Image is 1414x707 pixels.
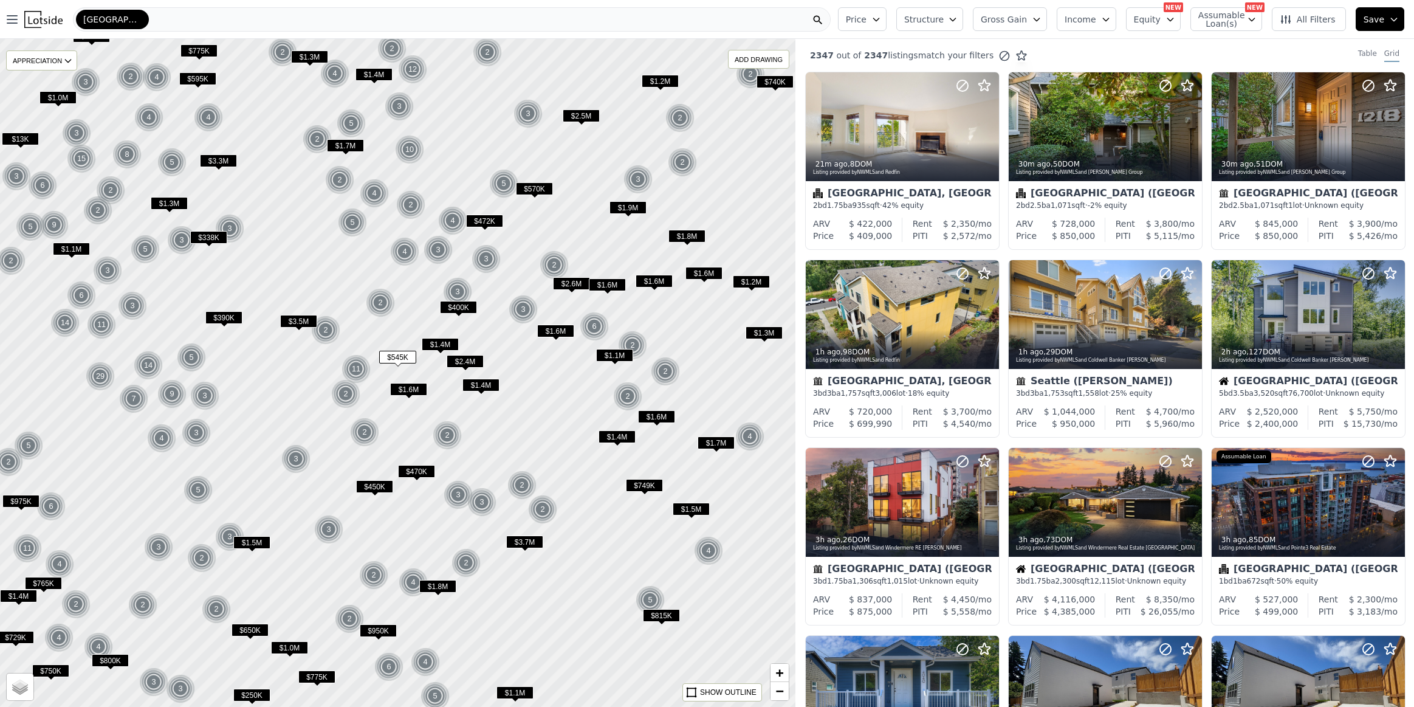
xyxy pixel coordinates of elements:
img: g1.png [39,210,69,240]
span: $1.1M [596,349,633,362]
img: g1.png [112,140,142,169]
span: $ 845,000 [1255,219,1298,229]
img: g1.png [194,103,224,132]
div: , 50 DOM [1016,159,1196,169]
div: $1.2M [733,275,770,293]
span: $1.6M [589,278,626,291]
div: [GEOGRAPHIC_DATA], [GEOGRAPHIC_DATA] [813,188,992,201]
img: g1.png [489,169,519,198]
div: $1.4M [422,338,459,356]
div: ARV [813,218,830,230]
div: , 29 DOM [1016,347,1196,357]
div: $1.2M [642,75,679,92]
div: , 51 DOM [1219,159,1399,169]
div: $1.3M [291,50,328,68]
span: $1.2M [733,275,770,288]
span: $2.6M [553,277,590,290]
div: 5 [337,109,366,138]
img: g1.png [93,256,123,285]
img: g1.png [320,59,350,88]
div: 5 [177,343,206,372]
span: Save [1364,13,1384,26]
button: Assumable Loan(s) [1190,7,1262,31]
img: g1.png [86,362,115,391]
div: Price [1016,230,1037,242]
time: 2025-10-03 02:14 [1221,160,1254,168]
img: g1.png [396,190,426,219]
img: g1.png [341,354,371,384]
div: 6 [28,171,57,200]
div: 2 [268,38,297,67]
div: 2 [96,176,125,205]
div: ARV [1016,218,1033,230]
img: Townhouse [1016,376,1026,386]
div: $595K [179,72,216,90]
span: $390K [205,311,242,324]
div: $3.5M [280,315,317,333]
div: 14 [134,351,163,380]
span: $1.1M [53,243,90,255]
div: 14 [50,308,80,337]
div: [GEOGRAPHIC_DATA] ([GEOGRAPHIC_DATA]) [1219,188,1398,201]
span: $1.3M [291,50,328,63]
span: $ 409,000 [849,231,892,241]
img: House [1219,376,1229,386]
img: g1.png [62,119,92,148]
div: 2 bd 1.75 ba sqft · 42% equity [813,201,992,210]
img: g1.png [167,226,197,255]
img: g1.png [303,125,332,154]
img: Lotside [24,11,63,28]
img: g1.png [268,38,298,67]
div: Seattle ([PERSON_NAME]) [1016,376,1195,388]
div: 3 [190,381,219,410]
div: 2 [540,250,569,280]
img: Condominium [1016,188,1026,198]
img: g1.png [668,148,698,177]
img: g1.png [377,34,407,63]
div: 2 [736,60,765,89]
div: 5 [16,212,45,241]
div: /mo [928,230,992,242]
div: 2 [651,357,680,386]
div: $1.6M [636,275,673,292]
div: Listing provided by NWMLS and [PERSON_NAME] Group [1219,169,1399,176]
div: Rent [1116,218,1135,230]
span: 1 [1288,201,1293,210]
span: $799K [73,30,110,43]
div: Listing provided by NWMLS and Redfin [813,169,993,176]
button: Save [1356,7,1404,31]
span: $545K [379,351,416,364]
span: 1,753 [1044,389,1065,398]
span: $595K [179,72,216,85]
img: g1.png [665,103,695,133]
span: $400K [440,301,477,314]
div: 3 [62,119,91,148]
div: Rent [913,405,932,418]
div: $2.4M [447,355,484,373]
img: Townhouse [813,376,823,386]
div: ARV [813,405,830,418]
img: g1.png [67,281,97,310]
img: g1.png [67,144,97,173]
div: Listing provided by NWMLS and Coldwell Banker [PERSON_NAME] [1219,357,1399,364]
img: g1.png [613,382,643,411]
div: $1.4M [462,379,499,396]
img: g1.png [540,250,569,280]
div: 5 bd 3.5 ba sqft lot · Unknown equity [1219,388,1398,398]
span: $1.4M [355,68,393,81]
span: $1.4M [422,338,459,351]
img: g1.png [331,379,361,409]
img: g1.png [16,212,46,241]
div: 2 [473,38,502,67]
div: 2 [618,331,647,360]
a: 30m ago,50DOMListing provided byNWMLSand [PERSON_NAME] GroupCondominium[GEOGRAPHIC_DATA] ([GEOGRA... [1008,72,1201,250]
div: 15 [67,144,96,173]
span: $ 3,900 [1349,219,1381,229]
div: 3 [513,99,543,128]
img: g1.png [190,381,220,410]
div: $472K [466,215,503,232]
img: Condominium [813,188,823,198]
div: 3 [472,244,501,274]
span: 1,071 [1254,201,1274,210]
div: 9 [157,379,187,409]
